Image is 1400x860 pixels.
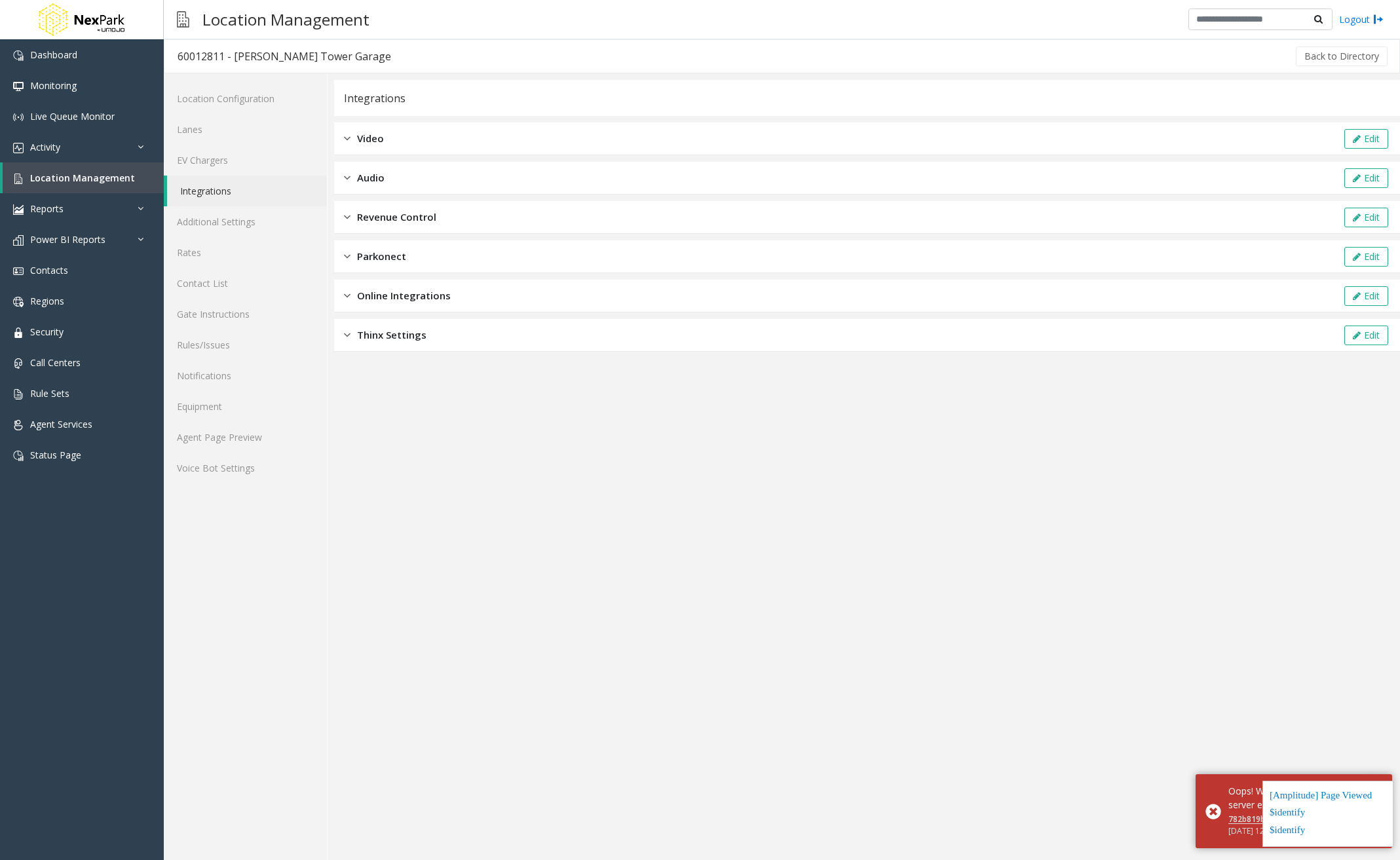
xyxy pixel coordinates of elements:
a: Lanes [164,114,327,145]
span: Call Centers [30,356,81,369]
img: pageIcon [177,3,189,35]
a: Location Configuration [164,83,327,114]
button: Back to Directory [1296,47,1388,66]
img: closed [344,249,350,264]
span: Thinx Settings [357,327,426,343]
img: 'icon' [13,235,24,246]
span: Activity [30,141,60,153]
a: Equipment [164,391,327,422]
img: closed [344,327,350,343]
span: Reports [30,202,64,215]
button: Edit [1344,247,1388,267]
button: Edit [1344,129,1388,149]
a: 782b819b17bc0952abf02f00e7998f93 [1228,813,1371,825]
img: closed [344,131,350,146]
span: Agent Services [30,418,92,430]
img: closed [344,288,350,303]
a: EV Chargers [164,145,327,176]
a: Rules/Issues [164,329,327,360]
img: 'icon' [13,143,24,153]
img: closed [344,210,350,225]
span: Dashboard [30,48,77,61]
img: closed [344,170,350,185]
img: 'icon' [13,327,24,338]
a: Logout [1339,12,1384,26]
span: Audio [357,170,385,185]
a: Gate Instructions [164,299,327,329]
span: Security [30,326,64,338]
span: Status Page [30,449,81,461]
span: Live Queue Monitor [30,110,115,122]
h3: Location Management [196,3,376,35]
span: Contacts [30,264,68,276]
div: $identify [1270,823,1386,840]
img: 'icon' [13,174,24,184]
span: Online Integrations [357,288,451,303]
span: Parkonect [357,249,406,264]
span: Revenue Control [357,210,436,225]
div: $identify [1270,805,1386,823]
span: Rule Sets [30,387,69,400]
a: Integrations [167,176,327,206]
button: Edit [1344,326,1388,345]
span: Location Management [30,172,135,184]
img: 'icon' [13,358,24,369]
span: Video [357,131,384,146]
img: logout [1373,12,1384,26]
span: Regions [30,295,64,307]
a: Additional Settings [164,206,327,237]
img: 'icon' [13,112,24,122]
a: Contact List [164,268,327,299]
a: Location Management [3,162,164,193]
div: 60012811 - [PERSON_NAME] Tower Garage [178,48,391,65]
img: 'icon' [13,451,24,461]
a: Agent Page Preview [164,422,327,453]
button: Edit [1344,168,1388,188]
a: Notifications [164,360,327,391]
img: 'icon' [13,266,24,276]
div: Oops! We encountered an internal server error. Please try again later. [1228,784,1382,812]
img: 'icon' [13,81,24,92]
img: 'icon' [13,297,24,307]
span: Monitoring [30,79,77,92]
img: 'icon' [13,420,24,430]
button: Edit [1344,208,1388,227]
a: Voice Bot Settings [164,453,327,483]
img: 'icon' [13,50,24,61]
a: Rates [164,237,327,268]
div: [Amplitude] Page Viewed [1270,788,1386,806]
img: 'icon' [13,389,24,400]
div: Integrations [344,90,406,107]
button: Edit [1344,286,1388,306]
img: 'icon' [13,204,24,215]
div: [DATE] 12:12:11 GMT [1228,825,1382,837]
span: Power BI Reports [30,233,105,246]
